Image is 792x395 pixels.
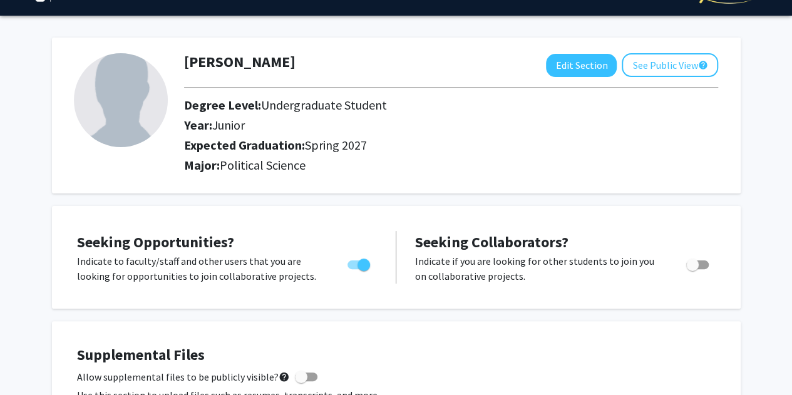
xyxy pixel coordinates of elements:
span: Seeking Collaborators? [415,232,568,252]
p: Indicate to faculty/staff and other users that you are looking for opportunities to join collabor... [77,254,324,284]
p: Indicate if you are looking for other students to join you on collaborative projects. [415,254,662,284]
div: Toggle [342,254,377,272]
h2: Year: [184,118,668,133]
mat-icon: help [697,58,707,73]
h4: Supplemental Files [77,346,716,364]
span: Allow supplemental files to be publicly visible? [77,369,290,384]
span: Spring 2027 [305,137,367,153]
span: Undergraduate Student [261,97,387,113]
iframe: Chat [9,339,53,386]
div: Toggle [681,254,716,272]
span: Junior [212,117,245,133]
mat-icon: help [279,369,290,384]
button: Edit Section [546,54,617,77]
span: Political Science [220,157,306,173]
h2: Degree Level: [184,98,668,113]
h2: Expected Graduation: [184,138,668,153]
button: See Public View [622,53,718,77]
img: Profile Picture [74,53,168,147]
h2: Major: [184,158,718,173]
span: Seeking Opportunities? [77,232,234,252]
h1: [PERSON_NAME] [184,53,296,71]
